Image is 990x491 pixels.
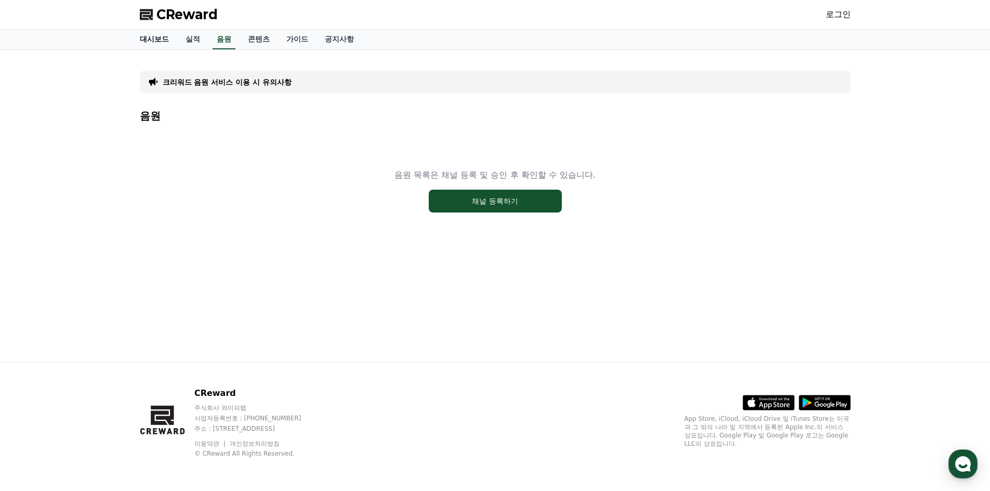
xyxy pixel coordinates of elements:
p: CReward [194,387,321,400]
a: CReward [140,6,218,23]
a: 실적 [177,30,208,49]
button: 채널 등록하기 [429,190,562,213]
a: 로그인 [826,8,851,21]
p: 사업자등록번호 : [PHONE_NUMBER] [194,414,321,422]
span: 설정 [161,345,173,353]
a: 개인정보처리방침 [230,440,280,447]
h4: 음원 [140,110,851,122]
p: 주소 : [STREET_ADDRESS] [194,424,321,433]
a: 대시보드 [131,30,177,49]
span: CReward [156,6,218,23]
span: 대화 [95,346,108,354]
a: 음원 [213,30,235,49]
p: 주식회사 와이피랩 [194,404,321,412]
a: 설정 [134,329,200,355]
a: 홈 [3,329,69,355]
a: 대화 [69,329,134,355]
p: 음원 목록은 채널 등록 및 승인 후 확인할 수 있습니다. [394,169,596,181]
a: 크리워드 음원 서비스 이용 시 유의사항 [163,77,292,87]
p: © CReward All Rights Reserved. [194,449,321,458]
a: 가이드 [278,30,316,49]
a: 이용약관 [194,440,227,447]
p: App Store, iCloud, iCloud Drive 및 iTunes Store는 미국과 그 밖의 나라 및 지역에서 등록된 Apple Inc.의 서비스 상표입니다. Goo... [684,415,851,448]
a: 콘텐츠 [240,30,278,49]
span: 홈 [33,345,39,353]
a: 공지사항 [316,30,362,49]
